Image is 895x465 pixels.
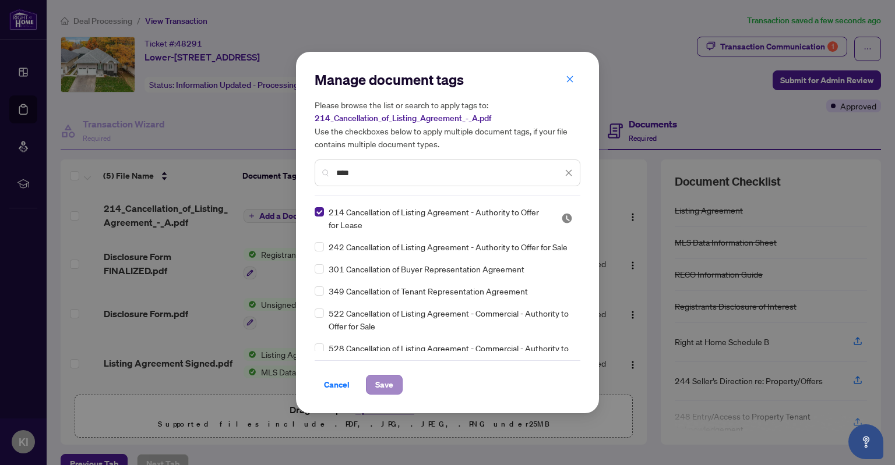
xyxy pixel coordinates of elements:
[329,205,547,231] span: 214 Cancellation of Listing Agreement - Authority to Offer for Lease
[375,375,393,394] span: Save
[566,75,574,83] span: close
[366,375,403,395] button: Save
[315,70,580,89] h2: Manage document tags
[848,424,883,459] button: Open asap
[315,113,491,123] span: 214_Cancellation_of_Listing_Agreement_-_A.pdf
[561,212,573,224] span: Pending Review
[329,307,573,332] span: 522 Cancellation of Listing Agreement - Commercial - Authority to Offer for Sale
[315,98,580,150] h5: Please browse the list or search to apply tags to: Use the checkboxes below to apply multiple doc...
[329,342,573,367] span: 528 Cancellation of Listing Agreement - Commercial - Authority to Offer for Lease
[324,375,350,394] span: Cancel
[329,285,528,297] span: 349 Cancellation of Tenant Representation Agreement
[329,240,568,253] span: 242 Cancellation of Listing Agreement - Authority to Offer for Sale
[561,212,573,224] img: status
[329,262,524,275] span: 301 Cancellation of Buyer Representation Agreement
[565,169,573,177] span: close
[315,375,359,395] button: Cancel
